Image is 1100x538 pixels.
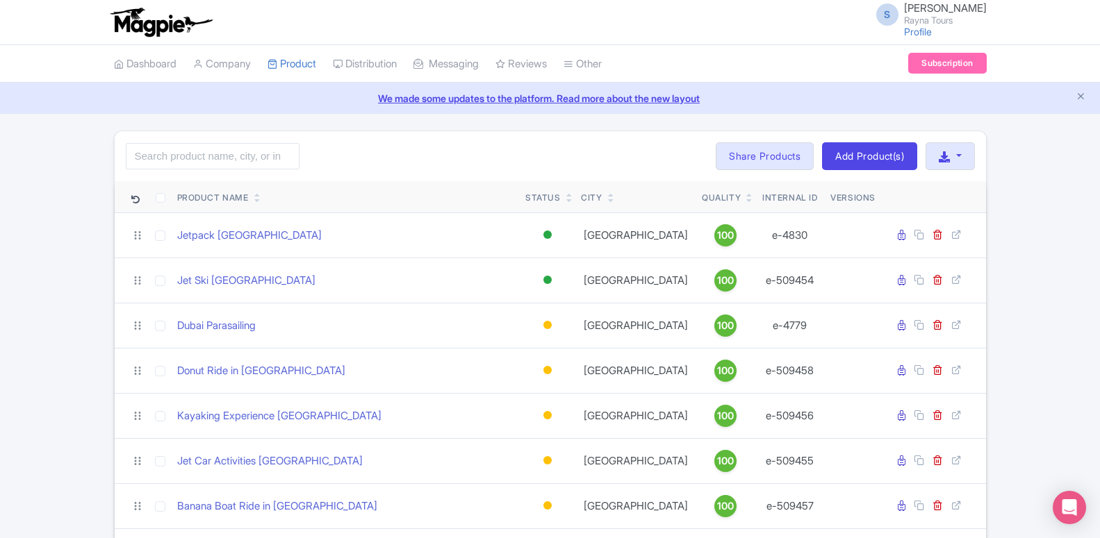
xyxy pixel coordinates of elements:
a: Banana Boat Ride in [GEOGRAPHIC_DATA] [177,498,377,514]
div: Active [541,270,555,290]
td: [GEOGRAPHIC_DATA] [575,212,696,258]
a: Jet Ski [GEOGRAPHIC_DATA] [177,273,315,289]
span: 100 [717,273,734,288]
span: 100 [717,453,734,469]
a: Dashboard [114,45,177,83]
td: [GEOGRAPHIC_DATA] [575,303,696,348]
td: e-509455 [755,438,826,483]
a: Jet Car Activities [GEOGRAPHIC_DATA] [177,453,363,469]
th: Internal ID [755,181,826,213]
a: Dubai Parasailing [177,318,256,334]
img: logo-ab69f6fb50320c5b225c76a69d11143b.png [107,7,215,37]
td: e-509457 [755,483,826,528]
th: Versions [825,181,881,213]
div: Quality [702,192,741,204]
div: Building [541,405,555,426]
a: Kayaking Experience [GEOGRAPHIC_DATA] [177,408,381,424]
button: Close announcement [1076,90,1086,106]
td: [GEOGRAPHIC_DATA] [575,438,696,483]
a: 100 [702,405,749,427]
a: 100 [702,269,749,292]
div: Open Intercom Messenger [1053,491,1086,524]
a: Donut Ride in [GEOGRAPHIC_DATA] [177,363,345,379]
a: Share Products [716,142,814,170]
a: Reviews [495,45,547,83]
td: e-509454 [755,258,826,303]
div: Active [541,225,555,245]
a: Company [193,45,251,83]
span: 100 [717,318,734,333]
div: Status [525,192,561,204]
span: 100 [717,363,734,378]
a: Profile [904,26,932,37]
input: Search product name, city, or interal id [126,143,299,169]
span: [PERSON_NAME] [904,1,987,15]
td: e-509458 [755,348,826,393]
div: Product Name [177,192,249,204]
div: Building [541,360,555,380]
a: 100 [702,224,749,246]
a: 100 [702,314,749,337]
td: [GEOGRAPHIC_DATA] [575,483,696,528]
div: Building [541,315,555,335]
a: Messaging [413,45,479,83]
a: Subscription [908,53,986,74]
div: Building [541,496,555,516]
span: 100 [717,408,734,423]
span: 100 [717,498,734,514]
a: Jetpack [GEOGRAPHIC_DATA] [177,228,322,244]
a: 100 [702,495,749,517]
small: Rayna Tours [904,16,987,25]
a: Product [268,45,316,83]
a: 100 [702,360,749,382]
td: [GEOGRAPHIC_DATA] [575,258,696,303]
a: Distribution [333,45,397,83]
a: Other [564,45,602,83]
td: [GEOGRAPHIC_DATA] [575,348,696,393]
a: We made some updates to the platform. Read more about the new layout [8,91,1092,106]
span: 100 [717,228,734,243]
div: City [581,192,602,204]
td: e-4779 [755,303,826,348]
a: 100 [702,450,749,472]
td: e-509456 [755,393,826,438]
a: S [PERSON_NAME] Rayna Tours [868,3,987,25]
div: Building [541,451,555,471]
a: Add Product(s) [822,142,917,170]
span: S [876,3,898,26]
td: e-4830 [755,212,826,258]
td: [GEOGRAPHIC_DATA] [575,393,696,438]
